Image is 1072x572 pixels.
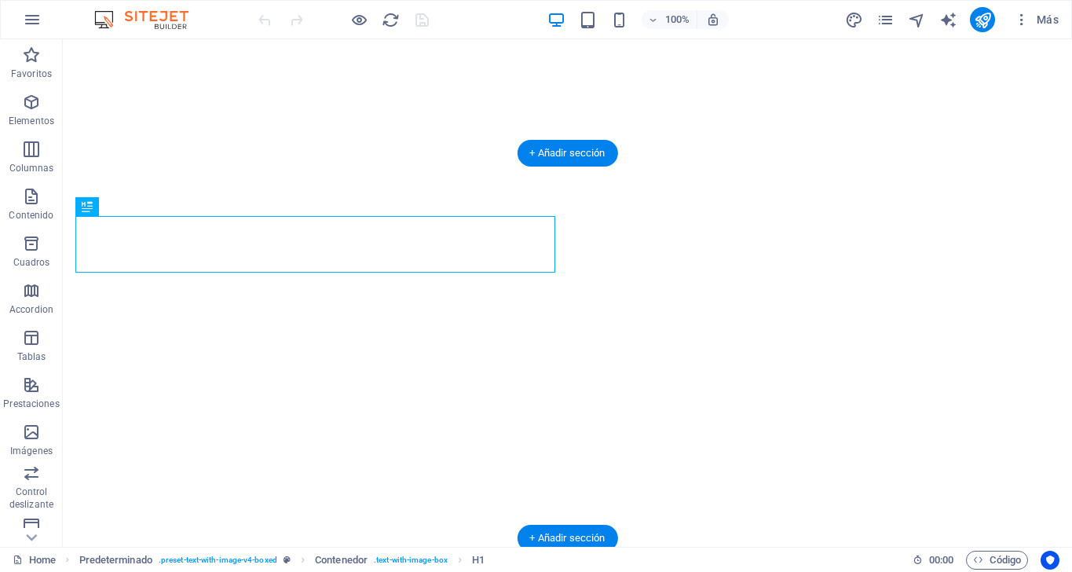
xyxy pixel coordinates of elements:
img: Editor Logo [90,10,208,29]
i: Diseño (Ctrl+Alt+Y) [845,11,863,29]
p: Columnas [9,162,54,174]
button: design [844,10,863,29]
i: Al redimensionar, ajustar el nivel de zoom automáticamente para ajustarse al dispositivo elegido. [706,13,720,27]
span: . text-with-image-box [374,551,448,570]
span: Haz clic para seleccionar y doble clic para editar [79,551,152,570]
h6: 100% [665,10,690,29]
p: Imágenes [10,445,53,457]
i: Publicar [974,11,992,29]
span: Código [973,551,1021,570]
button: Código [966,551,1028,570]
button: text_generator [938,10,957,29]
i: Navegador [908,11,926,29]
i: Páginas (Ctrl+Alt+S) [876,11,895,29]
button: publish [970,7,995,32]
nav: breadcrumb [79,551,485,570]
div: + Añadir sección [517,140,617,167]
p: Elementos [9,115,54,127]
div: + Añadir sección [517,525,617,552]
button: pages [876,10,895,29]
p: Cuadros [13,256,50,269]
span: Haz clic para seleccionar y doble clic para editar [472,551,485,570]
span: Haz clic para seleccionar y doble clic para editar [315,551,368,570]
button: reload [381,10,400,29]
span: . preset-text-with-image-v4-boxed [159,551,277,570]
button: navigator [907,10,926,29]
i: Este elemento es un preajuste personalizable [284,555,291,564]
p: Contenido [9,209,53,222]
button: 100% [642,10,697,29]
p: Favoritos [11,68,52,80]
p: Prestaciones [3,398,59,410]
i: Volver a cargar página [382,11,400,29]
span: Más [1014,12,1059,27]
p: Accordion [9,303,53,316]
span: : [940,554,942,566]
i: AI Writer [939,11,957,29]
p: Tablas [17,350,46,363]
button: Haz clic para salir del modo de previsualización y seguir editando [349,10,368,29]
h6: Tiempo de la sesión [913,551,954,570]
span: 00 00 [929,551,953,570]
button: Más [1008,7,1065,32]
a: Haz clic para cancelar la selección y doble clic para abrir páginas [13,551,56,570]
button: Usercentrics [1041,551,1059,570]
